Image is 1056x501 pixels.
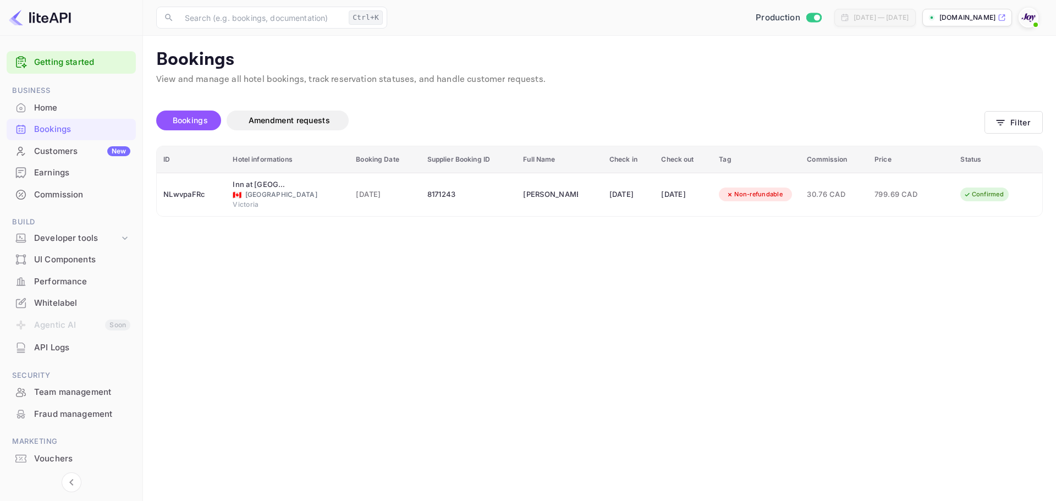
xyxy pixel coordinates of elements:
div: Victoria [233,200,343,210]
p: Bookings [156,49,1043,71]
th: Full Name [516,146,602,173]
div: Bookings [34,123,130,136]
a: Getting started [34,56,130,69]
span: 30.76 CAD [807,189,861,201]
div: Whitelabel [34,297,130,310]
div: UI Components [34,254,130,266]
div: Confirmed [956,188,1011,201]
th: Check in [603,146,655,173]
button: Collapse navigation [62,472,81,492]
th: Booking Date [349,146,420,173]
input: Search (e.g. bookings, documentation) [178,7,344,29]
div: [GEOGRAPHIC_DATA] [233,190,343,200]
th: Hotel informations [226,146,349,173]
span: Business [7,85,136,97]
th: Status [954,146,1042,173]
th: Tag [712,146,800,173]
div: Commission [34,189,130,201]
span: Bookings [173,115,208,125]
div: [DATE] — [DATE] [854,13,909,23]
button: Filter [985,111,1043,134]
span: Security [7,370,136,382]
th: Commission [800,146,868,173]
th: Price [868,146,954,173]
span: Canada [233,191,241,199]
div: New [107,146,130,156]
span: Production [756,12,800,24]
img: With Joy [1020,9,1037,26]
div: Penelope Jalkotzy [523,186,578,203]
div: Developer tools [34,232,119,245]
span: Amendment requests [249,115,330,125]
span: Build [7,216,136,228]
div: [DATE] [661,186,706,203]
table: booking table [157,146,1042,216]
div: NLwvpaFRc [163,186,219,203]
th: ID [157,146,226,173]
p: [DOMAIN_NAME] [939,13,996,23]
div: Switch to Sandbox mode [751,12,826,24]
p: View and manage all hotel bookings, track reservation statuses, and handle customer requests. [156,73,1043,86]
span: 799.69 CAD [875,189,930,201]
div: Customers [34,145,130,158]
div: 8171243 [427,186,510,203]
div: Fraud management [34,408,130,421]
div: Vouchers [34,453,130,465]
th: Supplier Booking ID [421,146,517,173]
div: [DATE] [609,186,648,203]
div: Earnings [34,167,130,179]
span: Marketing [7,436,136,448]
div: Ctrl+K [349,10,383,25]
div: Performance [34,276,130,288]
div: API Logs [34,342,130,354]
div: Team management [34,386,130,399]
div: Inn at Laurel Point [233,179,288,190]
th: Check out [654,146,712,173]
div: Non-refundable [719,188,790,201]
span: [DATE] [356,189,414,201]
img: LiteAPI logo [9,9,71,26]
div: Home [34,102,130,114]
div: account-settings tabs [156,111,985,130]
